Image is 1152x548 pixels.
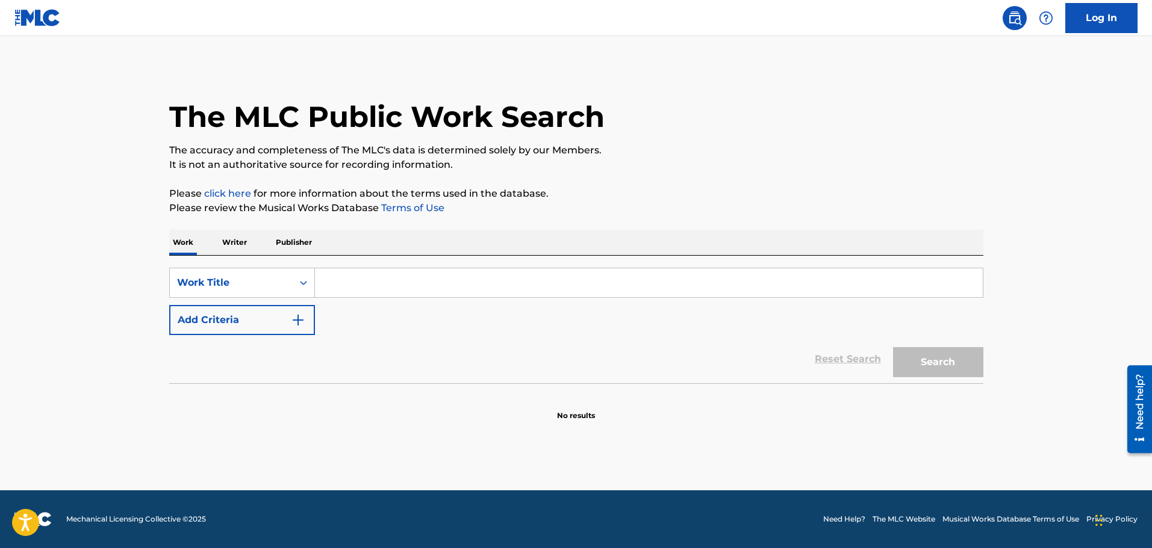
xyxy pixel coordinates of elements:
div: Help [1034,6,1058,30]
p: Please for more information about the terms used in the database. [169,186,983,201]
a: Terms of Use [379,202,444,214]
p: The accuracy and completeness of The MLC's data is determined solely by our Members. [169,143,983,158]
a: Privacy Policy [1086,514,1138,525]
div: Work Title [177,276,285,290]
a: Public Search [1003,6,1027,30]
p: Please review the Musical Works Database [169,201,983,215]
p: Writer [219,230,251,255]
p: It is not an authoritative source for recording information. [169,158,983,172]
a: Musical Works Database Terms of Use [942,514,1079,525]
a: The MLC Website [873,514,935,525]
img: help [1039,11,1053,25]
iframe: Resource Center [1118,360,1152,457]
img: MLC Logo [14,9,61,26]
img: 9d2ae6d4665cec9f34b9.svg [291,313,305,327]
iframe: Chat Widget [1092,490,1152,548]
h1: The MLC Public Work Search [169,99,605,135]
p: No results [557,396,595,421]
a: Need Help? [823,514,865,525]
button: Add Criteria [169,305,315,335]
img: search [1007,11,1022,25]
img: logo [14,512,52,526]
p: Work [169,230,197,255]
form: Search Form [169,268,983,383]
div: Drag [1095,502,1103,538]
span: Mechanical Licensing Collective © 2025 [66,514,206,525]
a: Log In [1065,3,1138,33]
a: click here [204,188,251,199]
p: Publisher [272,230,316,255]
